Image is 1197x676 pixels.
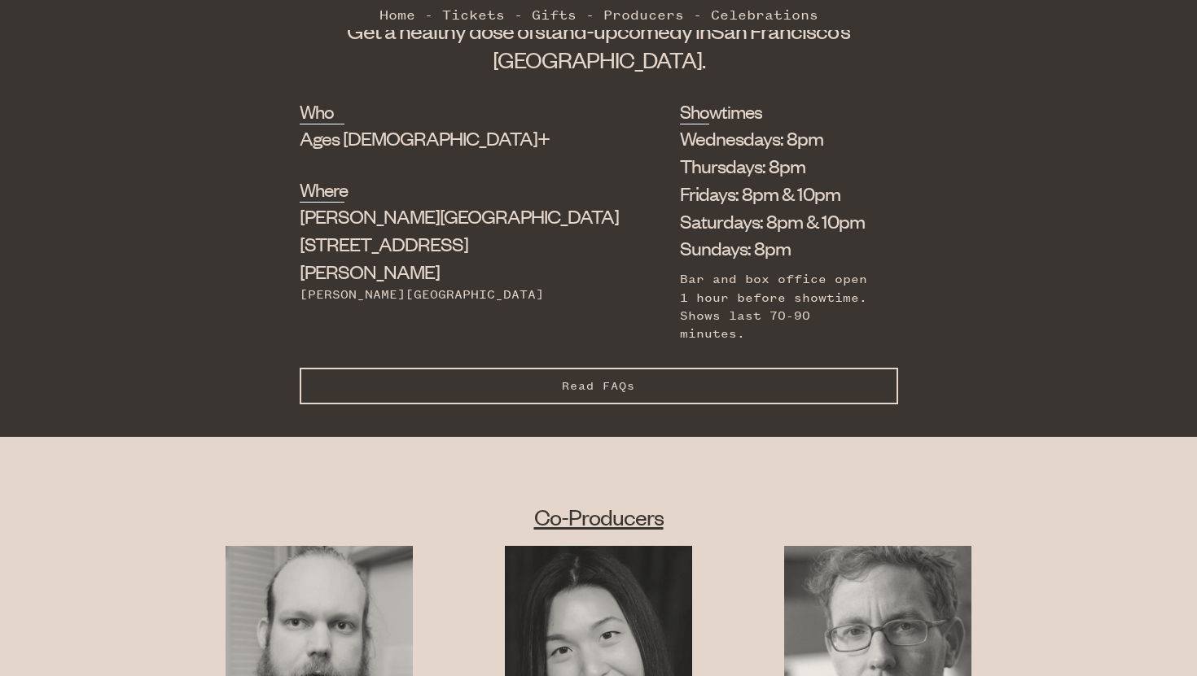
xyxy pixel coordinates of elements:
span: Read FAQs [562,379,635,393]
span: [PERSON_NAME][GEOGRAPHIC_DATA] [300,203,619,228]
h2: Where [300,177,344,203]
li: Wednesdays: 8pm [680,124,874,152]
li: Saturdays: 8pm & 10pm [680,207,874,235]
h2: Who [300,98,344,124]
li: Sundays: 8pm [680,234,874,262]
div: [STREET_ADDRESS][PERSON_NAME] [300,203,599,285]
li: Fridays: 8pm & 10pm [680,180,874,207]
button: Read FAQs [300,368,898,404]
span: stand-up [535,16,617,44]
span: [GEOGRAPHIC_DATA]. [493,46,705,73]
h1: Get a healthy dose of comedy in [300,15,898,74]
li: Thursdays: 8pm [680,152,874,180]
h2: Co-Producers [180,502,1018,531]
h2: Showtimes [680,98,709,124]
div: [PERSON_NAME][GEOGRAPHIC_DATA] [300,286,599,303]
div: Ages [DEMOGRAPHIC_DATA]+ [300,124,599,152]
span: San Francisco’s [711,16,850,44]
div: Bar and box office open 1 hour before showtime. Shows last 70-90 minutes. [680,270,874,343]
